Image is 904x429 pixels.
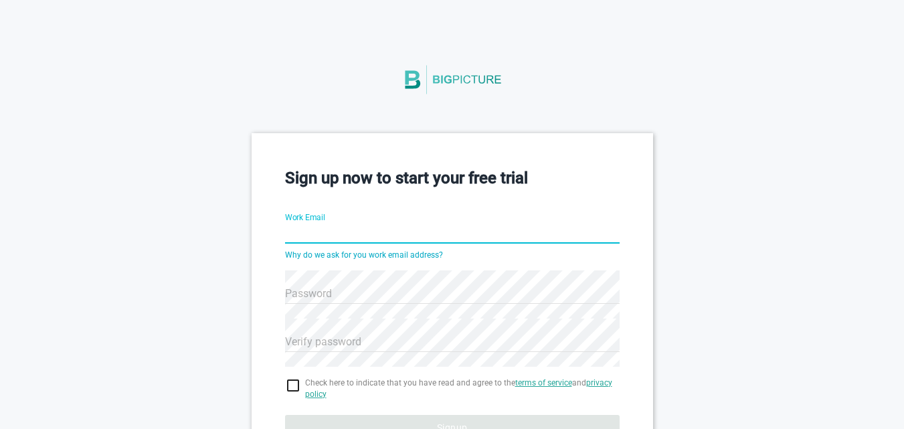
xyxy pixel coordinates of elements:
[402,52,503,108] img: BigPicture
[285,250,443,260] a: Why do we ask for you work email address?
[285,167,620,189] h3: Sign up now to start your free trial
[305,377,620,400] span: Check here to indicate that you have read and agree to the and
[305,378,612,399] a: privacy policy
[515,378,572,388] a: terms of service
